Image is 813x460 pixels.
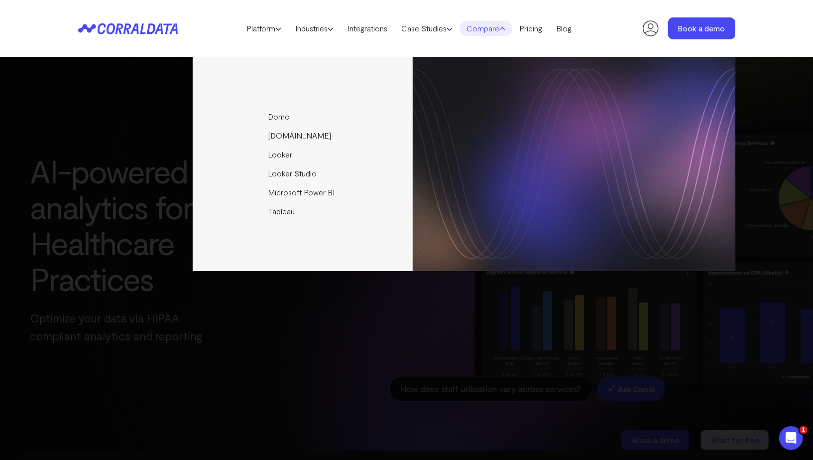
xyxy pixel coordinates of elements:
a: Compare [460,21,512,36]
a: Integrations [341,21,394,36]
a: Looker Studio [193,164,414,183]
a: Book a demo [668,17,735,39]
a: Pricing [512,21,549,36]
a: Industries [288,21,341,36]
a: Looker [193,145,414,164]
a: Blog [549,21,579,36]
a: Domo [193,107,414,126]
a: Platform [239,21,288,36]
a: [DOMAIN_NAME] [193,126,414,145]
a: Tableau [193,202,414,221]
span: 1 [800,426,808,434]
a: Microsoft Power BI [193,183,414,202]
iframe: Intercom live chat [779,426,803,450]
a: Case Studies [394,21,460,36]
